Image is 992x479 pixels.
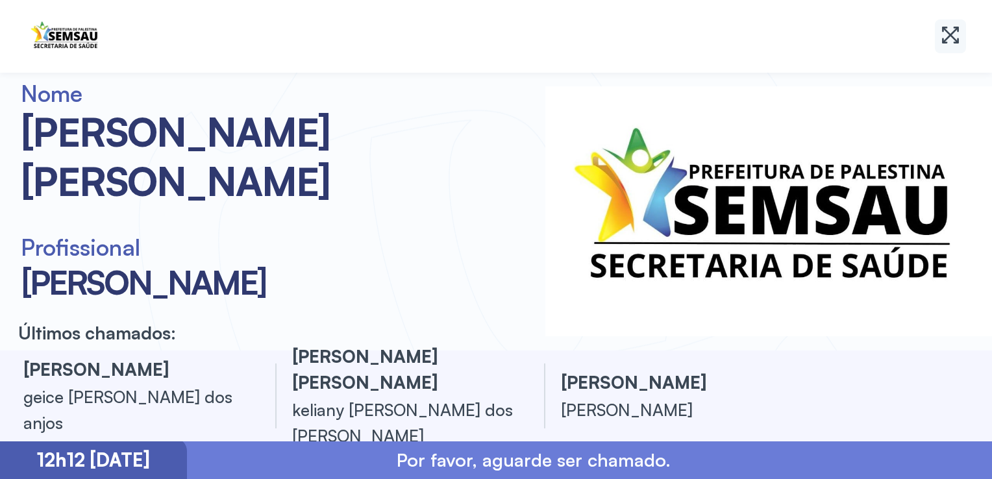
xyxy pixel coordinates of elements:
div: geice [PERSON_NAME] dos anjos [23,384,244,436]
h3: [PERSON_NAME] [23,356,244,382]
div: [PERSON_NAME] [21,261,532,302]
h6: Profissional [21,232,532,261]
div: [PERSON_NAME] [PERSON_NAME] [21,107,532,206]
img: Imagem reservada para divulgação dentro do painel [545,86,992,336]
h6: Nome [21,79,532,107]
p: Últimos chamados: [18,322,176,344]
div: keliany [PERSON_NAME] dos [PERSON_NAME] [292,397,513,448]
h3: [PERSON_NAME] [PERSON_NAME] [292,343,513,395]
img: Logotipo do estabelecimento [26,14,105,58]
div: [PERSON_NAME] [561,397,782,423]
h3: [PERSON_NAME] [561,369,782,395]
